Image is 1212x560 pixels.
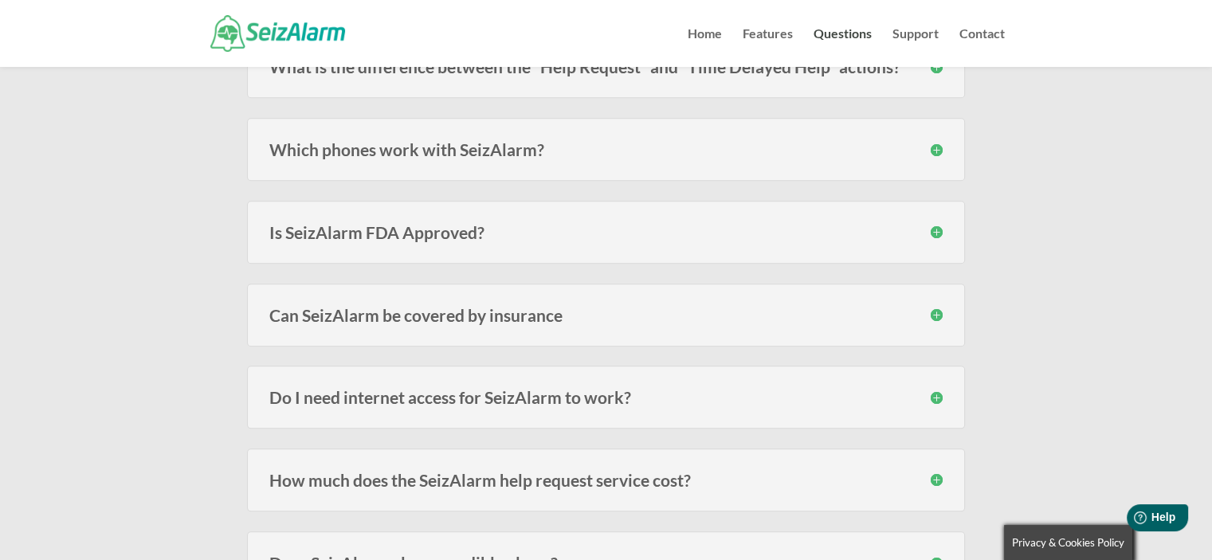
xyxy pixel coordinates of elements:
[892,28,939,67] a: Support
[210,15,345,51] img: SeizAlarm
[269,307,943,323] h3: Can SeizAlarm be covered by insurance
[269,472,943,488] h3: How much does the SeizAlarm help request service cost?
[743,28,793,67] a: Features
[688,28,722,67] a: Home
[269,224,943,241] h3: Is SeizAlarm FDA Approved?
[814,28,872,67] a: Questions
[269,389,943,405] h3: Do I need internet access for SeizAlarm to work?
[959,28,1005,67] a: Contact
[1070,498,1194,542] iframe: Help widget launcher
[269,141,943,158] h3: Which phones work with SeizAlarm?
[269,58,943,75] h3: What is the difference between the “Help Request” and “Time Delayed Help” actions?
[1012,536,1124,549] span: Privacy & Cookies Policy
